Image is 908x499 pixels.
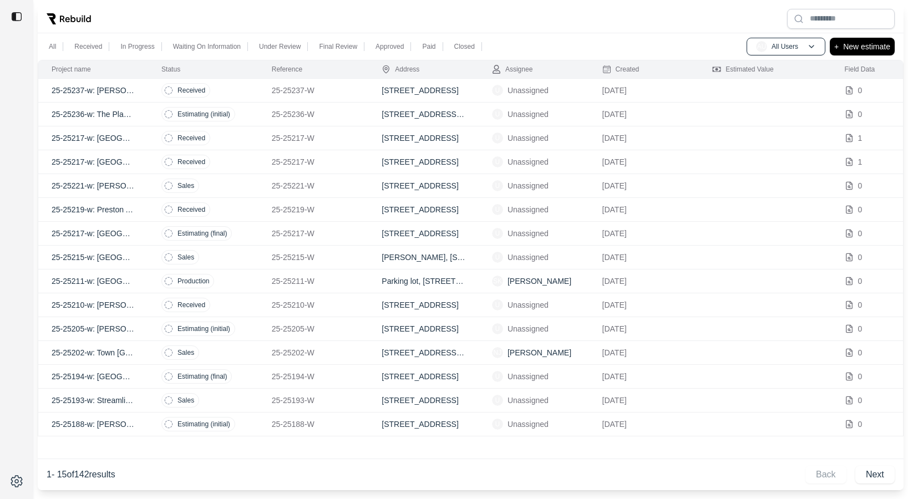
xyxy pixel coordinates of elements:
span: U [492,323,503,334]
span: U [492,395,503,406]
p: [DATE] [602,252,686,263]
p: Estimating (final) [177,229,227,238]
div: Created [602,65,640,74]
p: 25-25217-w: [GEOGRAPHIC_DATA] 112,212 - Recon [52,156,135,167]
p: [PERSON_NAME] [508,276,571,287]
p: 25-25188-W [272,419,356,430]
p: Unassigned [508,252,549,263]
span: U [492,204,503,215]
td: [STREET_ADDRESS] [368,389,479,413]
p: Unassigned [508,323,549,334]
p: [DATE] [602,299,686,310]
p: 25-25215-w: [GEOGRAPHIC_DATA][PERSON_NAME] [52,252,135,263]
p: Received [177,157,205,166]
p: [DATE] [602,85,686,96]
span: U [492,419,503,430]
p: [DATE] [602,347,686,358]
p: Approved [376,42,404,51]
p: Received [177,86,205,95]
td: [STREET_ADDRESS] [368,198,479,222]
p: 25-25210-W [272,299,356,310]
p: Unassigned [508,133,549,144]
p: Closed [454,42,475,51]
td: [STREET_ADDRESS][PERSON_NAME] [368,341,479,365]
p: Waiting On Information [173,42,241,51]
p: 25-25194-W [272,371,356,382]
p: Unassigned [508,180,549,191]
p: [DATE] [602,276,686,287]
button: +New estimate [830,38,895,55]
p: 0 [858,252,863,263]
p: 25-25221-W [272,180,356,191]
p: 25-25217-W [272,228,356,239]
img: Rebuild [47,13,91,24]
div: Address [382,65,419,74]
span: U [492,228,503,239]
p: [DATE] [602,419,686,430]
p: Final Review [319,42,357,51]
div: Estimated Value [712,65,774,74]
td: [STREET_ADDRESS] [368,365,479,389]
span: U [492,252,503,263]
p: Received [177,301,205,309]
p: [DATE] [602,371,686,382]
p: Estimating (initial) [177,110,230,119]
p: 25-25205-w: [PERSON_NAME] [52,323,135,334]
span: SK [492,276,503,287]
p: 25-25236-W [272,109,356,120]
p: 0 [858,276,863,287]
p: [DATE] [602,323,686,334]
p: Paid [422,42,435,51]
td: [PERSON_NAME], [STREET_ADDRESS] [368,246,479,269]
p: [DATE] [602,228,686,239]
p: Estimating (initial) [177,324,230,333]
p: [PERSON_NAME] [508,347,571,358]
p: [DATE] [602,133,686,144]
p: 25-25219-w: Preston At [GEOGRAPHIC_DATA] 1425 [52,204,135,215]
p: Sales [177,396,194,405]
p: Production [177,277,209,286]
p: All [49,42,56,51]
p: 25-25217-w: [GEOGRAPHIC_DATA] 112,212 - Recon [52,133,135,144]
p: 0 [858,323,863,334]
p: 1 - 15 of 142 results [47,468,115,481]
p: 1 [858,133,863,144]
p: 25-25215-W [272,252,356,263]
p: [DATE] [602,204,686,215]
p: New estimate [843,40,890,53]
p: [DATE] [602,109,686,120]
p: 25-25217-W [272,156,356,167]
td: [STREET_ADDRESS] [368,293,479,317]
td: [STREET_ADDRESS] [368,126,479,150]
p: Received [74,42,102,51]
p: 0 [858,395,863,406]
p: 25-25237-W [272,85,356,96]
p: 25-25202-W [272,347,356,358]
p: Sales [177,253,194,262]
p: [DATE] [602,395,686,406]
p: Under Review [259,42,301,51]
p: 0 [858,419,863,430]
p: 0 [858,299,863,310]
p: 0 [858,85,863,96]
p: Unassigned [508,395,549,406]
td: [STREET_ADDRESS] [368,79,479,103]
p: 25-25194-w: [GEOGRAPHIC_DATA] 3146 214 [52,371,135,382]
td: [STREET_ADDRESS] [368,150,479,174]
span: U [492,85,503,96]
p: 25-25210-w: [PERSON_NAME] [52,299,135,310]
div: Reference [272,65,302,74]
span: U [492,109,503,120]
p: All Users [772,42,798,51]
p: 25-25217-w: [GEOGRAPHIC_DATA] 112,212 [52,228,135,239]
span: AU [756,41,767,52]
p: Unassigned [508,228,549,239]
td: [STREET_ADDRESS][PERSON_NAME] [368,103,479,126]
p: 0 [858,204,863,215]
p: 25-25211-w: [GEOGRAPHIC_DATA] [52,276,135,287]
td: [STREET_ADDRESS] [368,317,479,341]
p: 25-25193-W [272,395,356,406]
button: Next [855,466,895,483]
p: Unassigned [508,85,549,96]
p: [DATE] [602,180,686,191]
